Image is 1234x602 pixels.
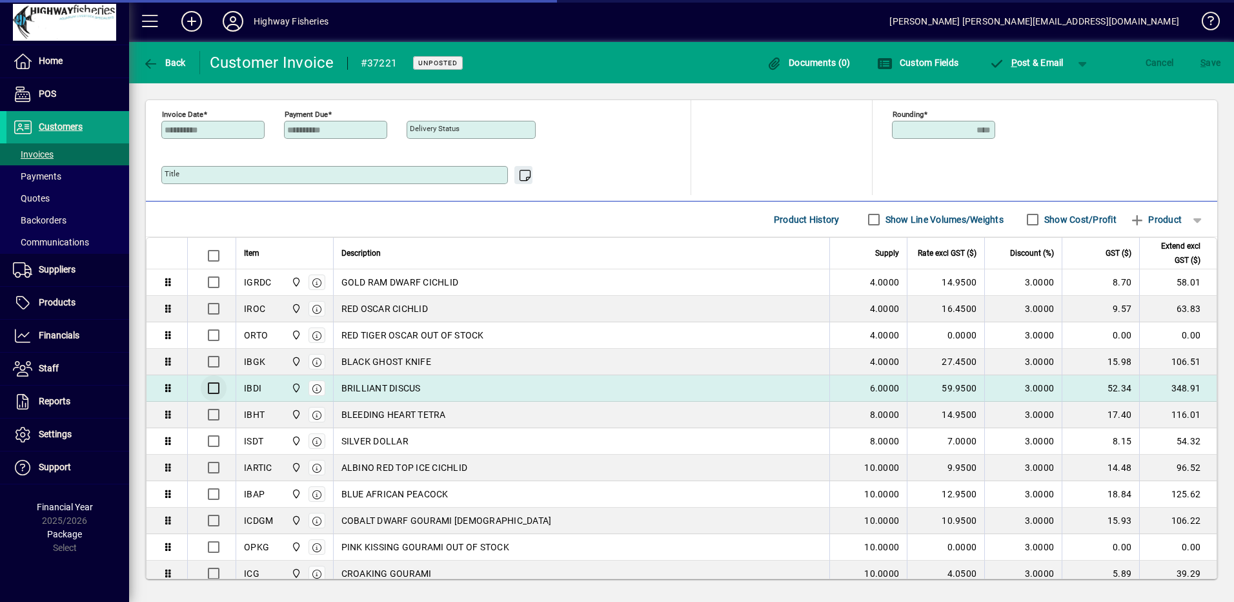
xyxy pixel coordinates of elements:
span: 4.0000 [870,355,900,368]
span: 4.0000 [870,302,900,315]
span: Rate excl GST ($) [918,246,976,260]
span: PINK KISSING GOURAMI OUT OF STOCK [341,541,509,554]
td: 106.22 [1139,508,1217,534]
div: ORTO [244,329,268,342]
td: 3.0000 [984,269,1062,296]
a: Payments [6,165,129,187]
span: P [1011,57,1017,68]
span: Back [143,57,186,68]
span: Item [244,246,259,260]
span: Highway Fisheries Ltd [288,381,303,395]
button: Product History [769,208,845,231]
div: 16.4500 [915,302,976,315]
a: Products [6,287,129,319]
td: 3.0000 [984,349,1062,375]
span: RED TIGER OSCAR OUT OF STOCK [341,329,484,342]
button: Profile [212,10,254,33]
a: Financials [6,320,129,352]
div: ICG [244,567,259,580]
td: 5.89 [1062,561,1139,587]
div: IGRDC [244,276,271,289]
div: IBDI [244,382,261,395]
button: Back [139,51,189,74]
span: Reports [39,396,70,406]
div: #37221 [361,53,398,74]
span: Quotes [13,193,50,203]
span: Customers [39,121,83,132]
span: RED OSCAR CICHLID [341,302,428,315]
td: 3.0000 [984,561,1062,587]
td: 58.01 [1139,269,1217,296]
div: IBGK [244,355,265,368]
div: 10.9500 [915,514,976,527]
td: 39.29 [1139,561,1217,587]
td: 3.0000 [984,375,1062,402]
span: Supply [875,246,899,260]
div: 59.9500 [915,382,976,395]
td: 0.00 [1062,534,1139,561]
span: Highway Fisheries Ltd [288,540,303,554]
span: SILVER DOLLAR [341,435,409,448]
span: Highway Fisheries Ltd [288,566,303,581]
td: 106.51 [1139,349,1217,375]
label: Show Line Volumes/Weights [883,213,1004,226]
a: Reports [6,386,129,418]
a: Backorders [6,209,129,231]
span: BLACK GHOST KNIFE [341,355,431,368]
span: Backorders [13,215,66,225]
span: Documents (0) [767,57,851,68]
td: 14.48 [1062,455,1139,481]
span: 8.0000 [870,435,900,448]
td: 3.0000 [984,428,1062,455]
a: POS [6,78,129,110]
span: 10.0000 [864,567,899,580]
div: IBAP [244,488,265,501]
div: 0.0000 [915,541,976,554]
span: Discount (%) [1010,246,1054,260]
span: 10.0000 [864,514,899,527]
span: 8.0000 [870,408,900,421]
span: Communications [13,237,89,247]
span: Staff [39,363,59,373]
button: Add [171,10,212,33]
button: Product [1123,208,1188,231]
td: 116.01 [1139,402,1217,428]
div: 14.9500 [915,276,976,289]
span: BLEEDING HEART TETRA [341,408,446,421]
span: Products [39,297,76,307]
span: Product [1129,209,1182,230]
span: Custom Fields [877,57,958,68]
mat-label: Rounding [893,110,924,119]
span: 10.0000 [864,488,899,501]
span: Financial Year [37,502,93,512]
td: 15.93 [1062,508,1139,534]
span: Package [47,529,82,539]
span: Description [341,246,381,260]
a: Suppliers [6,254,129,286]
span: Highway Fisheries Ltd [288,434,303,448]
span: 6.0000 [870,382,900,395]
span: Suppliers [39,264,76,275]
div: 14.9500 [915,408,976,421]
span: Highway Fisheries Ltd [288,355,303,369]
div: ICDGM [244,514,273,527]
td: 3.0000 [984,402,1062,428]
td: 63.83 [1139,296,1217,322]
span: Support [39,462,71,472]
a: Quotes [6,187,129,209]
span: Highway Fisheries Ltd [288,408,303,422]
span: Highway Fisheries Ltd [288,275,303,289]
mat-label: Delivery status [410,124,460,133]
span: Unposted [418,59,458,67]
td: 18.84 [1062,481,1139,508]
span: Product History [774,209,840,230]
div: Customer Invoice [210,52,334,73]
span: Highway Fisheries Ltd [288,514,303,528]
span: 4.0000 [870,329,900,342]
a: Support [6,451,129,484]
mat-label: Title [165,169,179,178]
div: 27.4500 [915,355,976,368]
span: GST ($) [1106,246,1131,260]
span: ave [1200,52,1220,73]
td: 3.0000 [984,534,1062,561]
